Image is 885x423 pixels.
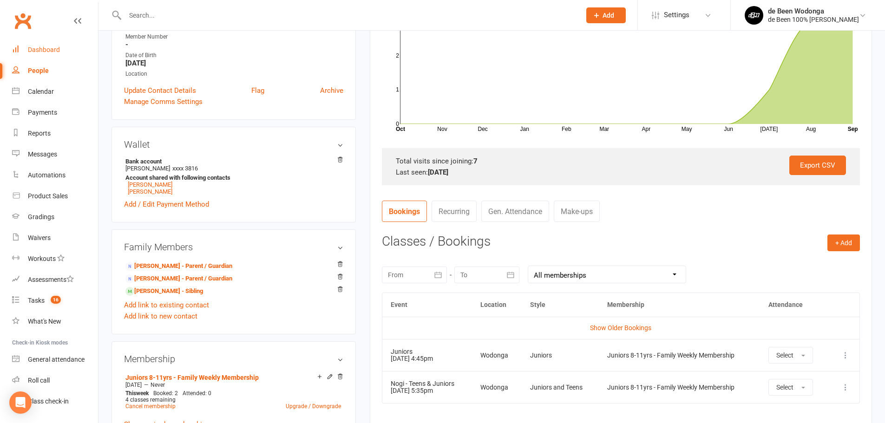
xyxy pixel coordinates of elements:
[28,255,56,262] div: Workouts
[554,201,600,222] a: Make-ups
[128,181,172,188] a: [PERSON_NAME]
[28,192,68,200] div: Product Sales
[599,293,760,317] th: Membership
[125,274,232,284] a: [PERSON_NAME] - Parent / Guardian
[286,403,341,410] a: Upgrade / Downgrade
[789,156,846,175] a: Export CSV
[9,391,32,414] div: Open Intercom Messenger
[664,5,689,26] span: Settings
[481,201,549,222] a: Gen. Attendance
[28,377,50,384] div: Roll call
[251,85,264,96] a: Flag
[530,352,590,359] div: Juniors
[125,70,343,78] div: Location
[776,384,793,391] span: Select
[124,299,209,311] a: Add link to existing contact
[607,384,751,391] div: Juniors 8-11yrs - Family Weekly Membership
[760,293,828,317] th: Attendance
[586,7,626,23] button: Add
[28,297,45,304] div: Tasks
[12,228,98,248] a: Waivers
[28,171,66,179] div: Automations
[603,12,614,19] span: Add
[432,201,477,222] a: Recurring
[151,382,165,388] span: Never
[320,85,343,96] a: Archive
[28,213,54,221] div: Gradings
[123,390,151,397] div: week
[28,130,51,137] div: Reports
[382,201,427,222] a: Bookings
[473,157,478,165] strong: 7
[28,46,60,53] div: Dashboard
[125,397,176,403] span: 4 classes remaining
[124,311,197,322] a: Add link to new contact
[768,379,813,396] button: Select
[124,156,343,196] li: [PERSON_NAME]
[124,242,343,252] h3: Family Members
[768,7,859,15] div: de Been Wodonga
[382,371,472,403] td: [DATE] 5:35pm
[124,85,196,96] a: Update Contact Details
[28,397,69,405] div: Class check-in
[125,174,339,181] strong: Account shared with following contacts
[12,269,98,290] a: Assessments
[28,150,57,158] div: Messages
[745,6,763,25] img: thumb_image1710905826.png
[12,165,98,186] a: Automations
[125,261,232,271] a: [PERSON_NAME] - Parent / Guardian
[153,390,178,397] span: Booked: 2
[12,186,98,207] a: Product Sales
[172,165,198,172] span: xxxx 3816
[51,296,61,304] span: 16
[125,40,343,49] strong: -
[12,81,98,102] a: Calendar
[480,384,513,391] div: Wodonga
[776,351,793,359] span: Select
[12,144,98,165] a: Messages
[125,403,176,410] a: Cancel membership
[396,167,846,178] div: Last seen:
[428,168,448,176] strong: [DATE]
[472,293,522,317] th: Location
[124,354,343,364] h3: Membership
[124,199,209,210] a: Add / Edit Payment Method
[382,234,860,249] h3: Classes / Bookings
[28,318,61,325] div: What's New
[125,374,259,381] a: Juniors 8-11yrs - Family Weekly Membership
[122,9,574,22] input: Search...
[183,390,211,397] span: Attended: 0
[12,39,98,60] a: Dashboard
[123,381,343,389] div: —
[28,67,49,74] div: People
[125,51,343,60] div: Date of Birth
[382,293,472,317] th: Event
[128,188,172,195] a: [PERSON_NAME]
[530,384,590,391] div: Juniors and Teens
[28,356,85,363] div: General attendance
[522,293,599,317] th: Style
[768,15,859,24] div: de Been 100% [PERSON_NAME]
[28,88,54,95] div: Calendar
[125,390,136,397] span: This
[124,139,343,150] h3: Wallet
[12,207,98,228] a: Gradings
[12,248,98,269] a: Workouts
[12,391,98,412] a: Class kiosk mode
[391,380,464,387] div: Nogi - Teens & Juniors
[12,349,98,370] a: General attendance kiosk mode
[12,290,98,311] a: Tasks 16
[28,234,51,241] div: Waivers
[607,352,751,359] div: Juniors 8-11yrs - Family Weekly Membership
[590,324,651,332] a: Show Older Bookings
[11,9,34,33] a: Clubworx
[125,382,142,388] span: [DATE]
[125,33,343,41] div: Member Number
[125,286,203,296] a: [PERSON_NAME] - Sibling
[28,109,57,116] div: Payments
[124,96,203,107] a: Manage Comms Settings
[28,276,74,283] div: Assessments
[12,102,98,123] a: Payments
[827,234,860,251] button: + Add
[12,370,98,391] a: Roll call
